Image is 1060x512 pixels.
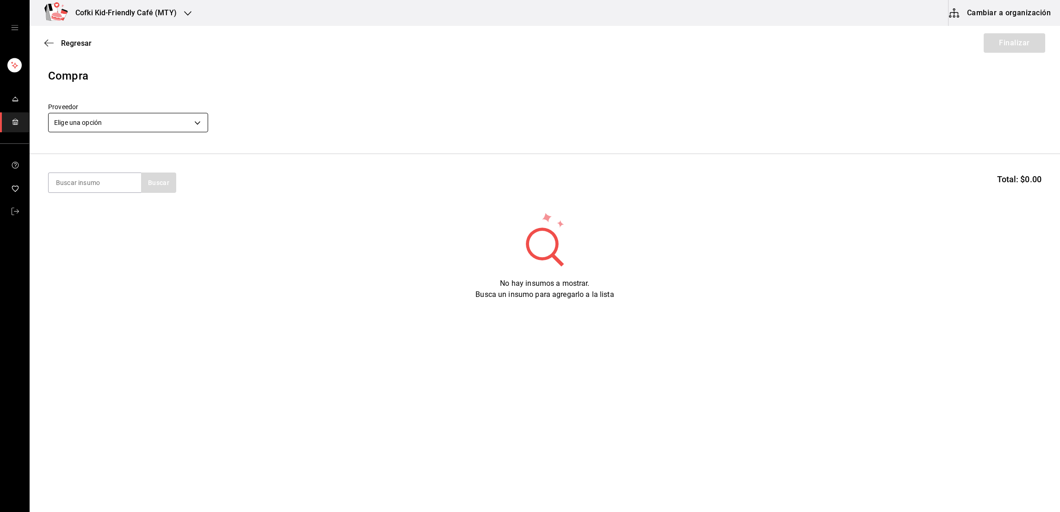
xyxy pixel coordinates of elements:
[48,113,208,132] div: Elige una opción
[997,173,1042,185] span: Total: $0.00
[61,39,92,48] span: Regresar
[44,39,92,48] button: Regresar
[68,7,177,19] h3: Cofki Kid-Friendly Café (MTY)
[48,68,1042,84] div: Compra
[11,24,18,31] button: open drawer
[48,104,208,110] label: Proveedor
[49,173,141,192] input: Buscar insumo
[475,279,614,299] span: No hay insumos a mostrar. Busca un insumo para agregarlo a la lista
